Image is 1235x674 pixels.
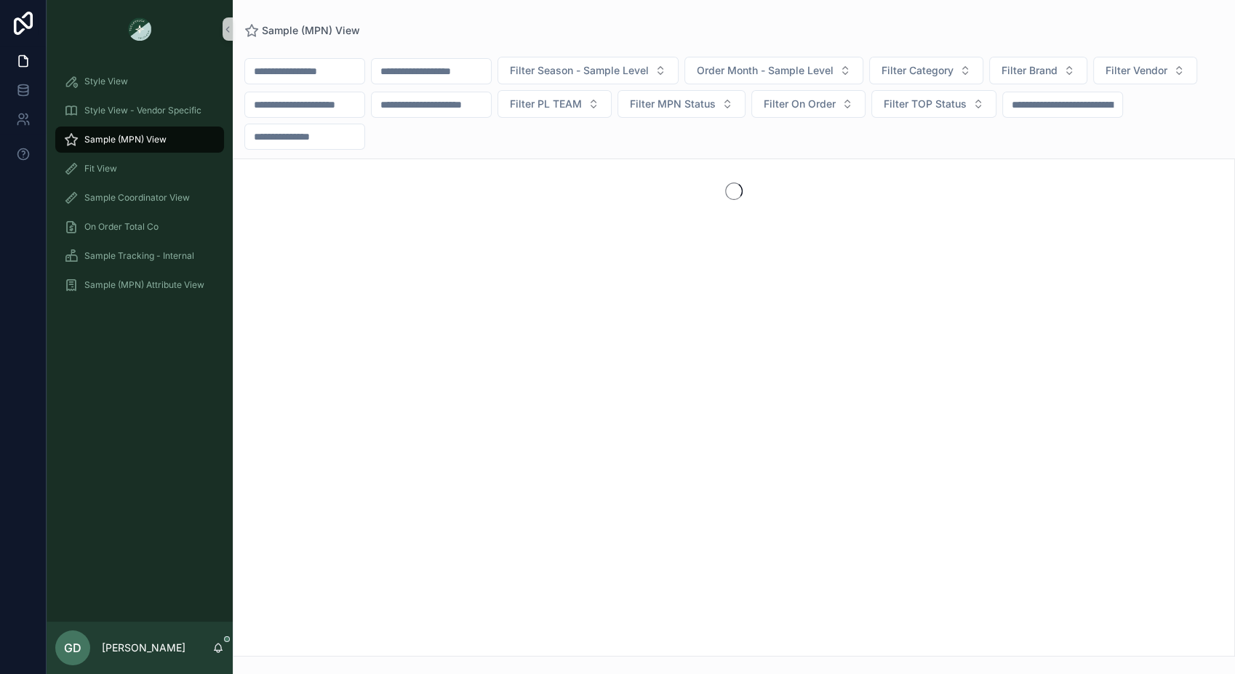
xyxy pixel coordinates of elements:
span: Order Month - Sample Level [697,63,834,78]
a: Style View [55,68,224,95]
button: Select Button [497,57,679,84]
button: Select Button [684,57,863,84]
button: Select Button [989,57,1087,84]
p: [PERSON_NAME] [102,641,185,655]
span: Sample (MPN) View [262,23,360,38]
span: Filter MPN Status [630,97,716,111]
span: Style View - Vendor Specific [84,105,201,116]
a: Sample (MPN) Attribute View [55,272,224,298]
span: GD [64,639,81,657]
span: Sample Tracking - Internal [84,250,194,262]
span: Sample (MPN) View [84,134,167,145]
img: App logo [128,17,151,41]
a: Sample (MPN) View [244,23,360,38]
span: Filter Brand [1002,63,1058,78]
a: Sample Tracking - Internal [55,243,224,269]
span: Filter Vendor [1106,63,1167,78]
a: Sample Coordinator View [55,185,224,211]
span: On Order Total Co [84,221,159,233]
span: Style View [84,76,128,87]
span: Filter Category [882,63,954,78]
button: Select Button [869,57,983,84]
div: scrollable content [47,58,233,317]
button: Select Button [751,90,866,118]
button: Select Button [1093,57,1197,84]
span: Filter Season - Sample Level [510,63,649,78]
span: Filter TOP Status [884,97,967,111]
span: Filter PL TEAM [510,97,582,111]
a: Fit View [55,156,224,182]
button: Select Button [617,90,746,118]
span: Sample Coordinator View [84,192,190,204]
button: Select Button [871,90,996,118]
span: Filter On Order [764,97,836,111]
a: Style View - Vendor Specific [55,97,224,124]
span: Sample (MPN) Attribute View [84,279,204,291]
a: Sample (MPN) View [55,127,224,153]
a: On Order Total Co [55,214,224,240]
span: Fit View [84,163,117,174]
button: Select Button [497,90,612,118]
